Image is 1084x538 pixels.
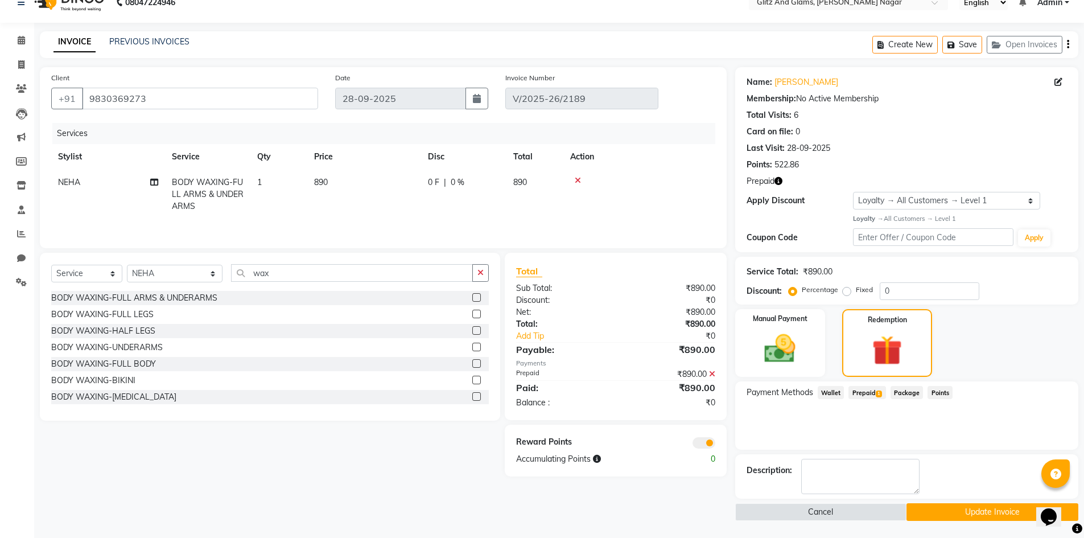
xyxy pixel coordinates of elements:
button: Create New [872,36,938,54]
div: ₹890.00 [803,266,832,278]
div: ₹0 [616,294,724,306]
div: BODY WAXING-[MEDICAL_DATA] [51,391,176,403]
div: Name: [747,76,772,88]
button: Save [942,36,982,54]
span: 0 F [428,176,439,188]
input: Enter Offer / Coupon Code [853,228,1013,246]
div: Card on file: [747,126,793,138]
div: ₹890.00 [616,306,724,318]
label: Client [51,73,69,83]
label: Fixed [856,285,873,295]
th: Total [506,144,563,170]
a: Add Tip [508,330,633,342]
th: Qty [250,144,307,170]
div: Payable: [508,343,616,356]
span: Wallet [818,386,844,399]
div: Services [52,123,724,144]
img: _gift.svg [863,332,912,369]
div: Paid: [508,381,616,395]
span: 890 [314,177,328,187]
div: BODY WAXING-FULL BODY [51,358,156,370]
div: ₹890.00 [616,282,724,294]
div: Discount: [747,285,782,297]
label: Manual Payment [753,314,807,324]
span: Package [891,386,924,399]
span: 1 [876,391,882,397]
div: Prepaid [508,368,616,380]
div: Total: [508,318,616,330]
th: Service [165,144,250,170]
div: All Customers → Level 1 [853,214,1067,224]
div: Description: [747,465,792,477]
th: Disc [421,144,506,170]
div: ₹890.00 [616,368,724,380]
div: Sub Total: [508,282,616,294]
input: Search or Scan [231,264,473,282]
div: Balance : [508,397,616,409]
div: ₹890.00 [616,343,724,356]
span: 890 [513,177,527,187]
div: 0 [796,126,800,138]
div: Last Visit: [747,142,785,154]
div: 28-09-2025 [787,142,830,154]
div: ₹890.00 [616,381,724,395]
div: Coupon Code [747,232,854,244]
th: Stylist [51,144,165,170]
span: | [444,176,446,188]
div: Total Visits: [747,109,792,121]
iframe: chat widget [1036,492,1073,527]
div: 522.86 [774,159,799,171]
label: Percentage [802,285,838,295]
th: Action [563,144,715,170]
span: Total [516,265,542,277]
label: Redemption [868,315,907,325]
div: Reward Points [508,436,616,449]
button: Open Invoices [987,36,1062,54]
label: Date [335,73,351,83]
div: BODY WAXING-FULL ARMS & UNDERARMS [51,292,217,304]
span: Prepaid [848,386,885,399]
div: BODY WAXING-UNDERARMS [51,342,163,354]
div: BODY WAXING-HALF LEGS [51,325,155,337]
div: BODY WAXING-BIKINI [51,375,135,387]
span: Prepaid [747,175,774,187]
div: Apply Discount [747,195,854,207]
div: No Active Membership [747,93,1067,105]
div: ₹890.00 [616,318,724,330]
div: 0 [670,453,724,465]
a: INVOICE [53,32,96,52]
button: Update Invoice [906,503,1078,521]
div: Discount: [508,294,616,306]
div: BODY WAXING-FULL LEGS [51,309,154,321]
strong: Loyalty → [853,215,883,223]
div: Accumulating Points [508,453,669,465]
div: Membership: [747,93,796,105]
img: _cash.svg [755,331,805,367]
label: Invoice Number [505,73,555,83]
div: Net: [508,306,616,318]
span: 0 % [451,176,464,188]
input: Search by Name/Mobile/Email/Code [82,88,318,109]
a: [PERSON_NAME] [774,76,838,88]
span: Points [928,386,953,399]
div: Service Total: [747,266,798,278]
th: Price [307,144,421,170]
a: PREVIOUS INVOICES [109,36,189,47]
span: 1 [257,177,262,187]
span: NEHA [58,177,80,187]
span: BODY WAXING-FULL ARMS & UNDERARMS [172,177,244,211]
div: ₹0 [616,397,724,409]
button: Apply [1018,229,1050,247]
div: 6 [794,109,798,121]
button: Cancel [735,503,907,521]
div: Points: [747,159,772,171]
button: +91 [51,88,83,109]
span: Payment Methods [747,387,813,399]
div: ₹0 [634,330,724,342]
div: Payments [516,359,715,368]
